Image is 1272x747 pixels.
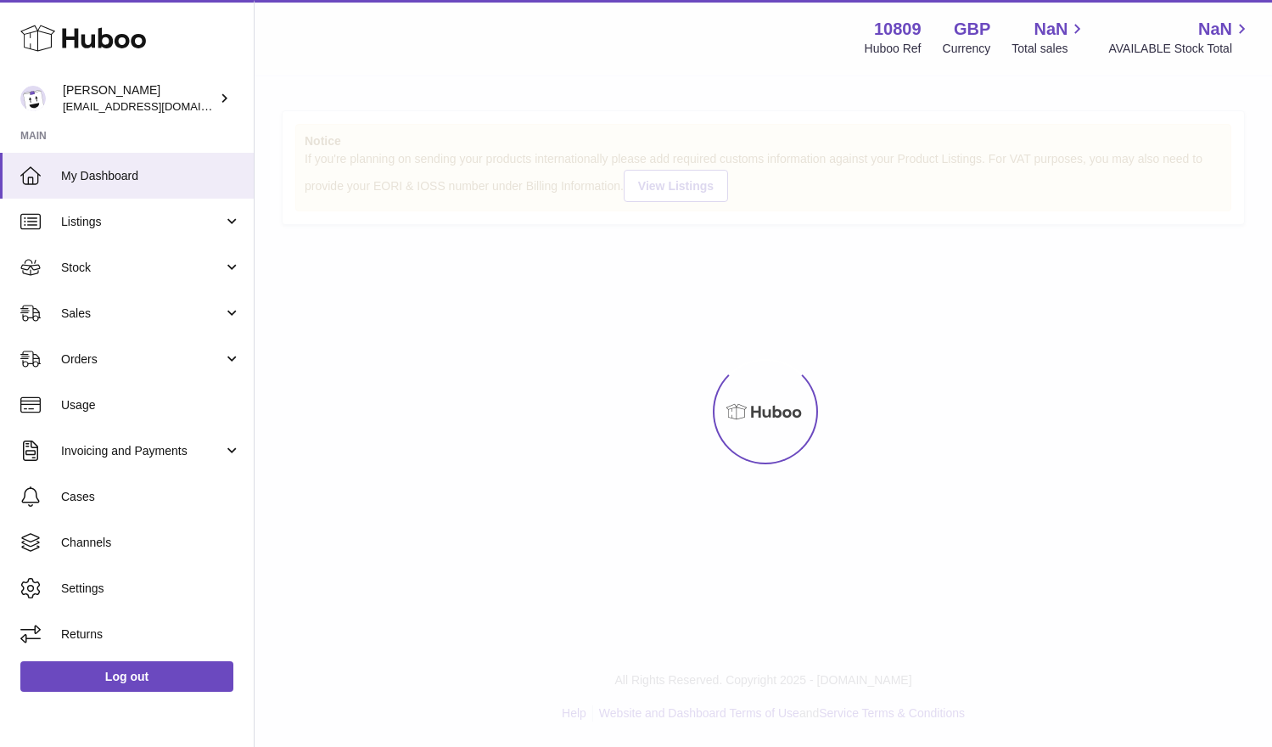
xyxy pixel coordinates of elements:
div: [PERSON_NAME] [63,82,216,115]
span: My Dashboard [61,168,241,184]
div: Huboo Ref [865,41,922,57]
span: Returns [61,626,241,643]
span: Cases [61,489,241,505]
span: Total sales [1011,41,1087,57]
a: NaN Total sales [1011,18,1087,57]
span: Stock [61,260,223,276]
strong: 10809 [874,18,922,41]
span: AVAILABLE Stock Total [1108,41,1252,57]
span: Invoicing and Payments [61,443,223,459]
span: Listings [61,214,223,230]
strong: GBP [954,18,990,41]
span: NaN [1198,18,1232,41]
div: Currency [943,41,991,57]
a: Log out [20,661,233,692]
a: NaN AVAILABLE Stock Total [1108,18,1252,57]
span: Channels [61,535,241,551]
span: [EMAIL_ADDRESS][DOMAIN_NAME] [63,99,249,113]
span: NaN [1034,18,1067,41]
span: Orders [61,351,223,368]
img: shop@ballersingod.com [20,86,46,111]
span: Usage [61,397,241,413]
span: Settings [61,581,241,597]
span: Sales [61,306,223,322]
